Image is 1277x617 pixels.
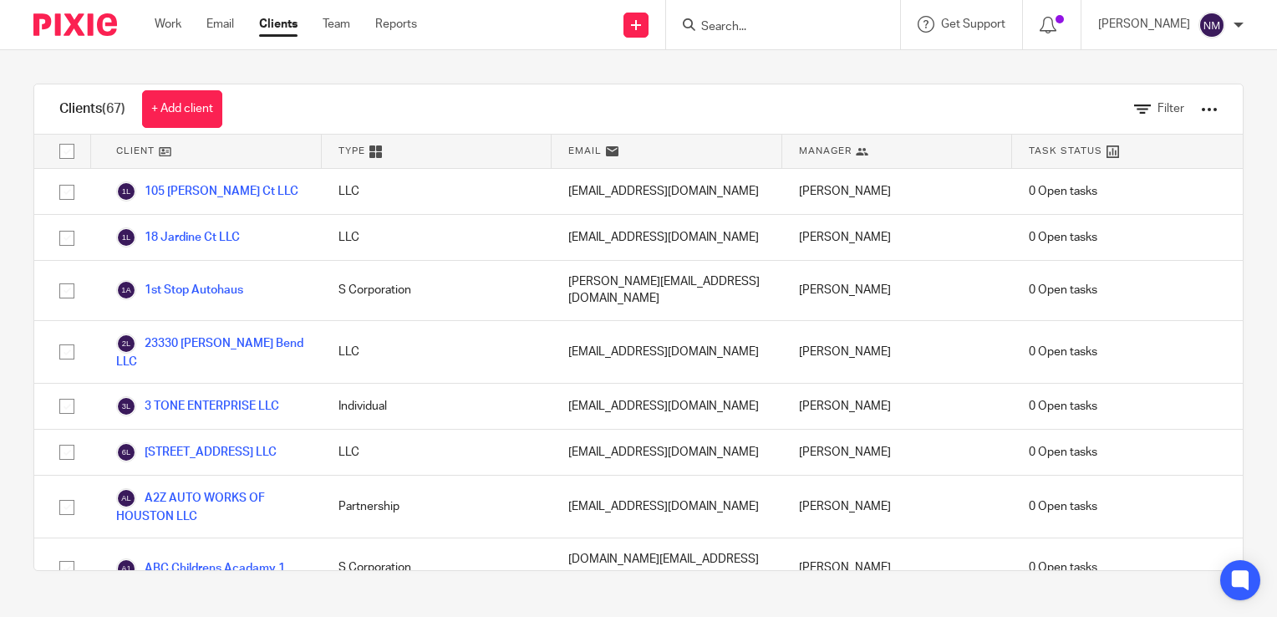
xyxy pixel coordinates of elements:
[700,20,850,35] input: Search
[322,384,552,429] div: Individual
[782,476,1013,538] div: [PERSON_NAME]
[322,321,552,383] div: LLC
[941,18,1005,30] span: Get Support
[782,384,1013,429] div: [PERSON_NAME]
[323,16,350,33] a: Team
[116,488,136,508] img: svg%3E
[1029,559,1097,576] span: 0 Open tasks
[116,280,136,300] img: svg%3E
[51,135,83,167] input: Select all
[1198,12,1225,38] img: svg%3E
[552,538,782,598] div: [DOMAIN_NAME][EMAIL_ADDRESS][DOMAIN_NAME]
[155,16,181,33] a: Work
[322,169,552,214] div: LLC
[552,261,782,320] div: [PERSON_NAME][EMAIL_ADDRESS][DOMAIN_NAME]
[1029,144,1102,158] span: Task Status
[116,442,277,462] a: [STREET_ADDRESS] LLC
[116,227,240,247] a: 18 Jardine Ct LLC
[782,261,1013,320] div: [PERSON_NAME]
[799,144,852,158] span: Manager
[552,430,782,475] div: [EMAIL_ADDRESS][DOMAIN_NAME]
[33,13,117,36] img: Pixie
[338,144,365,158] span: Type
[116,280,243,300] a: 1st Stop Autohaus
[782,215,1013,260] div: [PERSON_NAME]
[1029,498,1097,515] span: 0 Open tasks
[142,90,222,128] a: + Add client
[116,558,136,579] img: svg%3E
[116,558,285,579] a: ABC Childrens Acadamy 1
[568,144,602,158] span: Email
[116,227,136,247] img: svg%3E
[206,16,234,33] a: Email
[116,442,136,462] img: svg%3E
[116,488,305,525] a: A2Z AUTO WORKS OF HOUSTON LLC
[322,261,552,320] div: S Corporation
[1029,344,1097,360] span: 0 Open tasks
[1157,103,1184,115] span: Filter
[1029,183,1097,200] span: 0 Open tasks
[322,538,552,598] div: S Corporation
[1029,229,1097,246] span: 0 Open tasks
[322,476,552,538] div: Partnership
[552,169,782,214] div: [EMAIL_ADDRESS][DOMAIN_NAME]
[322,430,552,475] div: LLC
[102,102,125,115] span: (67)
[782,538,1013,598] div: [PERSON_NAME]
[552,215,782,260] div: [EMAIL_ADDRESS][DOMAIN_NAME]
[116,396,279,416] a: 3 TONE ENTERPRISE LLC
[1029,444,1097,461] span: 0 Open tasks
[259,16,298,33] a: Clients
[116,144,155,158] span: Client
[552,384,782,429] div: [EMAIL_ADDRESS][DOMAIN_NAME]
[1029,282,1097,298] span: 0 Open tasks
[116,396,136,416] img: svg%3E
[322,215,552,260] div: LLC
[116,181,136,201] img: svg%3E
[59,100,125,118] h1: Clients
[782,430,1013,475] div: [PERSON_NAME]
[1098,16,1190,33] p: [PERSON_NAME]
[552,476,782,538] div: [EMAIL_ADDRESS][DOMAIN_NAME]
[116,181,298,201] a: 105 [PERSON_NAME] Ct LLC
[116,334,305,370] a: 23330 [PERSON_NAME] Bend LLC
[1029,398,1097,415] span: 0 Open tasks
[116,334,136,354] img: svg%3E
[375,16,417,33] a: Reports
[782,321,1013,383] div: [PERSON_NAME]
[782,169,1013,214] div: [PERSON_NAME]
[552,321,782,383] div: [EMAIL_ADDRESS][DOMAIN_NAME]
